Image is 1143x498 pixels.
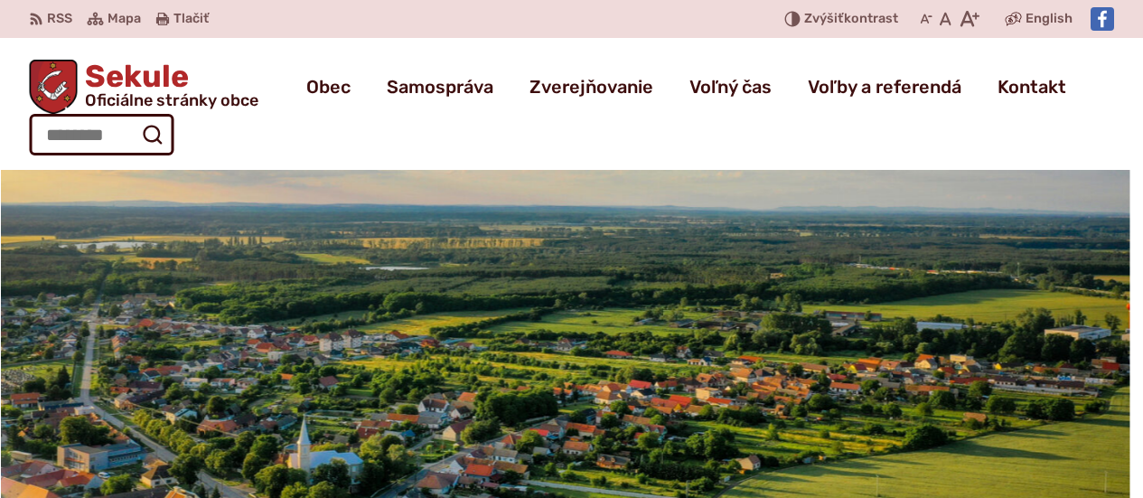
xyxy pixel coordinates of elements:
span: Zvýšiť [804,11,844,26]
a: Voľby a referendá [808,61,961,112]
span: kontrast [804,12,898,27]
a: Logo Sekule, prejsť na domovskú stránku. [29,60,258,114]
img: Prejsť na Facebook stránku [1091,7,1114,31]
span: RSS [47,8,72,30]
h1: Sekule [78,61,258,108]
a: Voľný čas [689,61,772,112]
img: Prejsť na domovskú stránku [29,60,78,114]
a: Kontakt [998,61,1066,112]
span: Tlačiť [173,12,209,27]
span: Oficiálne stránky obce [85,92,258,108]
a: Obec [306,61,351,112]
a: Samospráva [387,61,493,112]
span: English [1026,8,1073,30]
span: Mapa [108,8,141,30]
a: English [1022,8,1076,30]
a: Zverejňovanie [529,61,653,112]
